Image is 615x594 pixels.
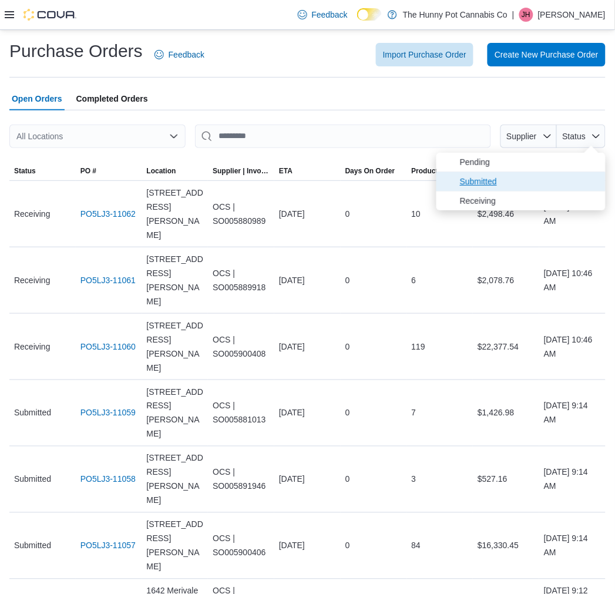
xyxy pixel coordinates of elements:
[293,3,352,26] a: Feedback
[147,385,204,441] span: [STREET_ADDRESS][PERSON_NAME]
[213,166,270,176] span: Supplier | Invoice Number
[147,451,204,508] span: [STREET_ADDRESS][PERSON_NAME]
[412,273,416,287] span: 6
[412,340,425,354] span: 119
[539,461,606,498] div: [DATE] 9:14 AM
[9,39,143,63] h1: Purchase Orders
[345,166,395,176] span: Days On Order
[12,87,62,110] span: Open Orders
[14,340,50,354] span: Receiving
[557,125,606,148] button: Status
[345,207,350,221] span: 0
[539,195,606,233] div: [DATE] 10:46 AM
[563,132,586,141] span: Status
[142,162,209,180] button: Location
[412,207,421,221] span: 10
[488,43,606,66] button: Create New Purchase Order
[460,155,599,169] span: Pending
[279,166,293,176] span: ETA
[473,534,539,558] div: $16,330.45
[208,461,274,498] div: OCS | SO005891946
[538,8,606,22] p: [PERSON_NAME]
[500,125,557,148] button: Supplier
[274,468,341,491] div: [DATE]
[80,166,96,176] span: PO #
[412,472,416,486] span: 3
[169,132,179,141] button: Open list of options
[473,468,539,491] div: $527.16
[522,8,531,22] span: JH
[76,162,142,180] button: PO #
[80,273,136,287] a: PO5LJ3-11061
[357,8,382,21] input: Dark Mode
[76,87,148,110] span: Completed Orders
[473,401,539,425] div: $1,426.98
[14,166,36,176] span: Status
[539,328,606,365] div: [DATE] 10:46 AM
[345,340,350,354] span: 0
[345,472,350,486] span: 0
[23,9,76,21] img: Cova
[208,162,274,180] button: Supplier | Invoice Number
[519,8,533,22] div: Jesse Hughes
[512,8,515,22] p: |
[14,273,50,287] span: Receiving
[403,8,508,22] p: The Hunny Pot Cannabis Co
[383,49,466,61] span: Import Purchase Order
[147,252,204,308] span: [STREET_ADDRESS][PERSON_NAME]
[208,195,274,233] div: OCS | SO005880989
[274,401,341,425] div: [DATE]
[150,43,209,66] a: Feedback
[473,335,539,358] div: $22,377.54
[208,261,274,299] div: OCS | SO005889918
[274,534,341,558] div: [DATE]
[80,340,136,354] a: PO5LJ3-11060
[412,539,421,553] span: 84
[539,527,606,565] div: [DATE] 9:14 AM
[412,406,416,420] span: 7
[507,132,537,141] span: Supplier
[460,174,599,189] span: Submitted
[436,172,606,192] li: Submitted
[345,273,350,287] span: 0
[80,539,136,553] a: PO5LJ3-11057
[147,166,176,176] div: Location
[274,162,341,180] button: ETA
[436,153,606,172] li: Pending
[147,518,204,574] span: [STREET_ADDRESS][PERSON_NAME]
[208,394,274,432] div: OCS | SO005881013
[412,166,442,176] span: Products
[473,202,539,226] div: $2,498.46
[473,269,539,292] div: $2,078.76
[376,43,473,66] button: Import Purchase Order
[436,153,606,210] ul: Status
[407,162,473,180] button: Products
[345,406,350,420] span: 0
[80,406,136,420] a: PO5LJ3-11059
[208,328,274,365] div: OCS | SO005900408
[195,125,491,148] input: This is a search bar. After typing your query, hit enter to filter the results lower in the page.
[14,406,51,420] span: Submitted
[460,194,599,208] span: Receiving
[80,472,136,486] a: PO5LJ3-11058
[14,472,51,486] span: Submitted
[80,207,136,221] a: PO5LJ3-11062
[169,49,204,61] span: Feedback
[147,318,204,375] span: [STREET_ADDRESS][PERSON_NAME]
[539,394,606,432] div: [DATE] 9:14 AM
[9,162,76,180] button: Status
[495,49,599,61] span: Create New Purchase Order
[14,539,51,553] span: Submitted
[345,539,350,553] span: 0
[539,261,606,299] div: [DATE] 10:46 AM
[14,207,50,221] span: Receiving
[274,269,341,292] div: [DATE]
[274,202,341,226] div: [DATE]
[147,186,204,242] span: [STREET_ADDRESS][PERSON_NAME]
[341,162,407,180] button: Days On Order
[208,527,274,565] div: OCS | SO005900406
[312,9,348,21] span: Feedback
[274,335,341,358] div: [DATE]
